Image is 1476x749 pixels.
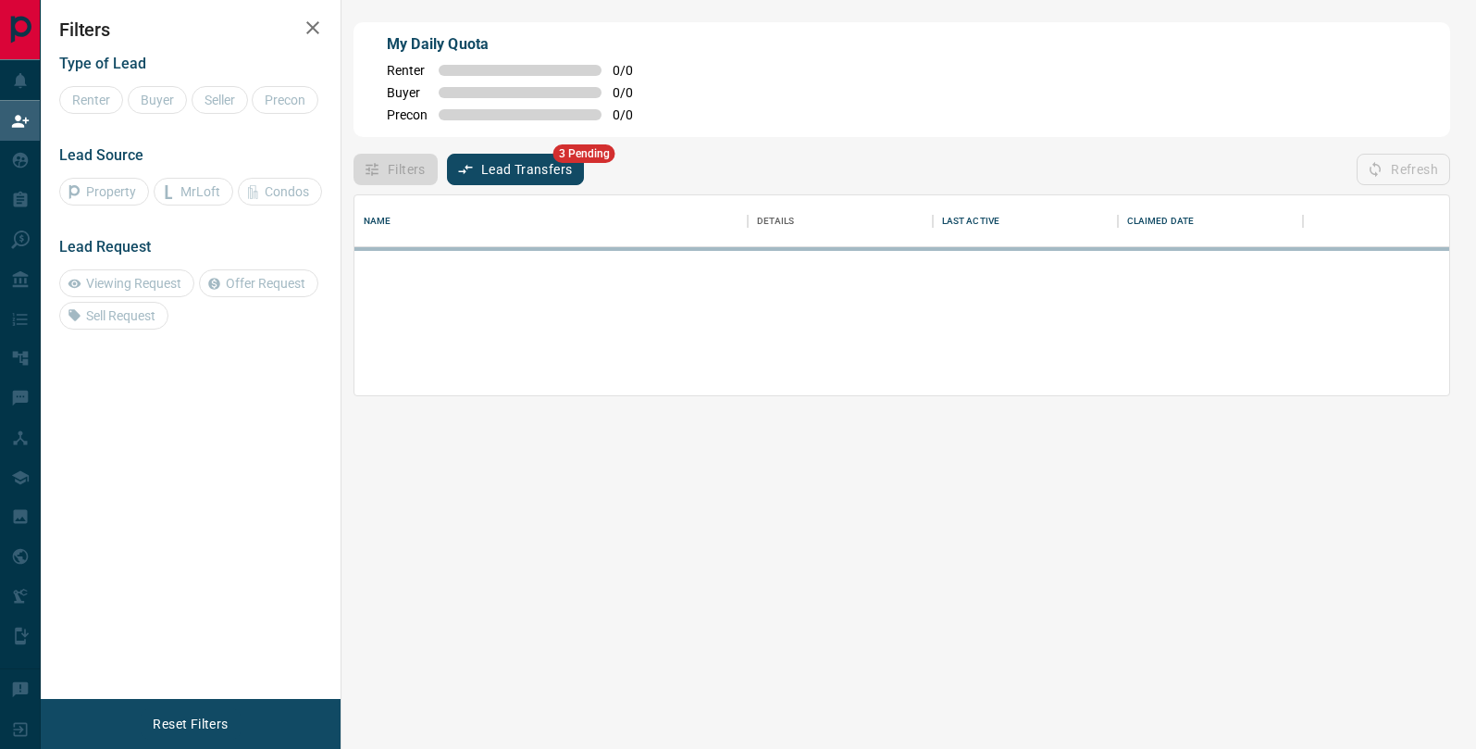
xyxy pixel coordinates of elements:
span: Lead Request [59,238,151,256]
p: My Daily Quota [387,33,653,56]
div: Claimed Date [1127,195,1195,247]
span: 0 / 0 [613,85,653,100]
button: Reset Filters [141,708,240,740]
h2: Filters [59,19,322,41]
span: Renter [387,63,428,78]
div: Last Active [933,195,1118,247]
span: Precon [387,107,428,122]
div: Details [757,195,795,247]
button: Lead Transfers [447,154,585,185]
div: Name [354,195,748,247]
span: 0 / 0 [613,63,653,78]
span: 0 / 0 [613,107,653,122]
span: Lead Source [59,146,143,164]
div: Claimed Date [1118,195,1303,247]
span: Buyer [387,85,428,100]
span: 3 Pending [553,144,615,163]
span: Type of Lead [59,55,146,72]
div: Name [364,195,391,247]
div: Details [748,195,933,247]
div: Last Active [942,195,999,247]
